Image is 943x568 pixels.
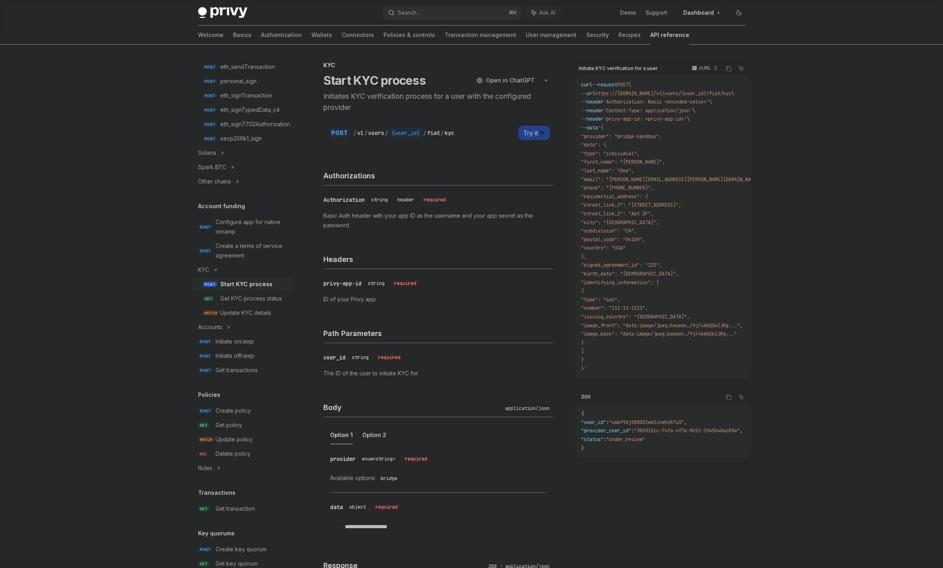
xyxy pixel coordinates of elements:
span: string [371,197,388,203]
span: 'Authorization: Basic <encoded-value>' [603,99,709,105]
span: "first_name": "[PERSON_NAME]", [581,159,665,165]
span: https://[DOMAIN_NAME]/v1/users/{user_id}/fiat/kyc [595,90,731,97]
span: POST [203,281,217,287]
a: Demo [620,9,636,17]
span: "country": "USA" [581,245,626,251]
div: kyc [445,129,454,137]
span: "postal_code": "94109", [581,236,645,243]
div: Accounts [198,322,222,332]
a: User management [526,25,577,45]
div: Delete policy [216,449,251,459]
div: Authorization [323,196,365,204]
span: --header [581,116,603,122]
p: The ID of the user to initiate KYC for [323,369,553,378]
h5: Account funding [198,201,245,211]
span: , [684,419,687,426]
span: Initiate KYC verification for a user [579,65,658,72]
span: POST [198,248,212,254]
span: "cmaftdj280001ww1ihwhy57s3" [609,419,684,426]
span: --header [581,107,603,114]
div: Other chains [198,177,231,186]
span: POST [203,78,217,84]
div: Start KYC process [220,279,272,289]
div: required [402,455,430,463]
div: / [353,129,356,137]
div: / [441,129,444,137]
span: "city": "[GEOGRAPHIC_DATA]", [581,219,659,226]
span: } [581,357,584,363]
span: "issuing_country": "[GEOGRAPHIC_DATA]", [581,314,690,320]
span: GET [198,561,209,567]
a: POSTeth_sign7702Authorization [192,117,294,131]
span: --request [592,82,617,88]
div: Get transactions [216,365,258,375]
div: Spark BTC [198,162,226,172]
div: Search... [398,8,420,18]
span: : [606,419,609,426]
a: GETGet transaction [192,502,294,516]
span: "street_line_2": "Apt 2F", [581,211,653,217]
span: , [740,427,743,434]
a: Policies & controls [383,25,435,45]
span: "data": { [581,142,606,148]
div: 200 [579,392,593,402]
span: POST [198,367,212,373]
div: eth_signTransaction [220,91,272,100]
span: string [368,280,385,287]
span: --url [581,90,595,97]
button: Ask AI [736,392,747,402]
a: POSTpersonal_sign [192,74,294,88]
span: "last_name": "Doe", [581,168,634,174]
span: "email": "[PERSON_NAME][EMAIL_ADDRESS][PERSON_NAME][DOMAIN_NAME]", [581,176,765,183]
span: object [349,504,366,510]
span: "identifying_information": [ [581,279,659,286]
span: "street_line_1": "[STREET_ADDRESS]", [581,202,681,208]
div: data [330,503,343,511]
span: '{ [598,125,603,131]
div: Get KYC process status [220,294,282,303]
span: : [631,427,634,434]
div: application/json [502,404,553,412]
span: "303912cc-74fa-4f7a-9c51-2945b40ac09a" [634,427,740,434]
a: Connectors [342,25,374,45]
a: PATCHUpdate policy [192,432,294,447]
a: Dashboard [677,6,726,19]
span: { [581,410,584,417]
img: dark logo [198,7,247,18]
div: {user_id} [389,128,422,138]
a: PATCHUpdate KYC details [192,306,294,320]
div: POST [329,128,350,138]
h5: Policies [198,390,220,400]
a: POSTInitiate offramp [192,349,294,363]
div: Rules [198,463,212,473]
a: POSTGet transactions [192,363,294,377]
div: / [364,129,367,137]
span: \ [628,82,631,88]
span: ⌘ K [509,10,517,16]
span: POST [203,107,217,113]
a: Authentication [261,25,302,45]
span: header [397,197,414,203]
div: eth_sign7702Authorization [220,119,290,129]
div: / [423,129,426,137]
span: "under_review" [606,436,645,443]
span: "number": "111-11-1111", [581,305,648,311]
a: POSTCreate key quorum [192,542,294,556]
span: POST [617,82,628,88]
div: personal_sign [220,76,257,86]
div: Create policy [216,406,251,416]
button: Toggle dark mode [733,6,745,19]
span: \ [692,107,695,114]
span: "subdivision": "CA", [581,228,637,234]
div: v1 [357,129,364,137]
h4: Body [323,402,502,413]
a: POSTInitiate onramp [192,334,294,349]
div: required [420,196,449,204]
button: Search...⌘K [383,6,522,20]
span: "provider_user_id" [581,427,631,434]
span: Dashboard [683,9,714,17]
span: POST [198,224,212,230]
a: Welcome [198,25,224,45]
span: \ [731,90,734,97]
span: GET [203,296,214,302]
